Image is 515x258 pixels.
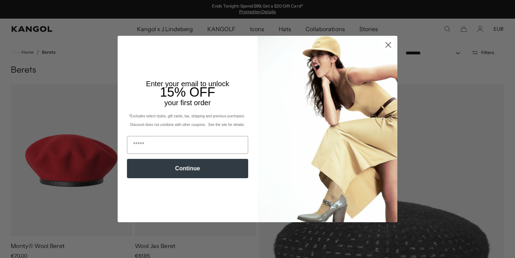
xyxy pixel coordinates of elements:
span: your first order [164,99,211,107]
button: Close dialog [382,39,394,51]
img: 93be19ad-e773-4382-80b9-c9d740c9197f.jpeg [257,36,397,222]
input: Email [127,136,248,154]
span: *Excludes select styles, gift cards, tax, shipping and previous purchases. Discount does not comb... [129,114,246,127]
span: 15% OFF [160,85,215,99]
span: Enter your email to unlock [146,80,229,88]
button: Continue [127,159,248,178]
